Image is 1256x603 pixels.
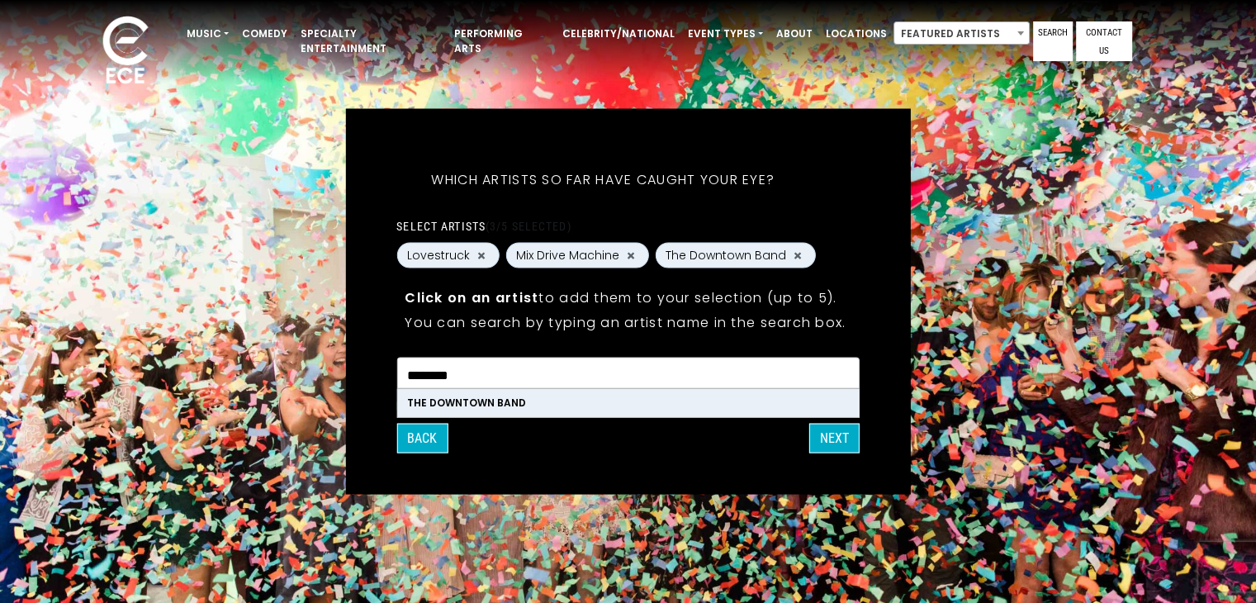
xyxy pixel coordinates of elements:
strong: Click on an artist [405,288,538,307]
a: Music [180,20,235,48]
label: Select artists [396,219,571,234]
button: Remove The Downtown Band [791,248,804,263]
img: ece_new_logo_whitev2-1.png [84,12,167,92]
span: The Downtown Band [666,247,786,264]
a: About [770,20,819,48]
li: The Downtown Band [397,388,858,416]
button: Remove Mix Drive Machine [624,248,637,263]
textarea: Search [407,368,849,383]
span: (3/5 selected) [486,220,571,233]
h5: Which artists so far have caught your eye? [396,150,809,210]
span: Featured Artists [893,21,1030,45]
p: to add them to your selection (up to 5). [405,287,851,308]
button: Back [396,424,448,453]
button: Remove Lovestruck [475,248,488,263]
p: You can search by typing an artist name in the search box. [405,312,851,333]
span: Lovestruck [407,247,470,264]
a: Performing Arts [448,20,556,63]
button: Next [809,424,860,453]
a: Contact Us [1076,21,1132,61]
a: Specialty Entertainment [294,20,448,63]
a: Celebrity/National [556,20,681,48]
a: Event Types [681,20,770,48]
a: Comedy [235,20,294,48]
a: Search [1033,21,1073,61]
span: Mix Drive Machine [516,247,619,264]
span: Featured Artists [894,22,1029,45]
a: Locations [819,20,893,48]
